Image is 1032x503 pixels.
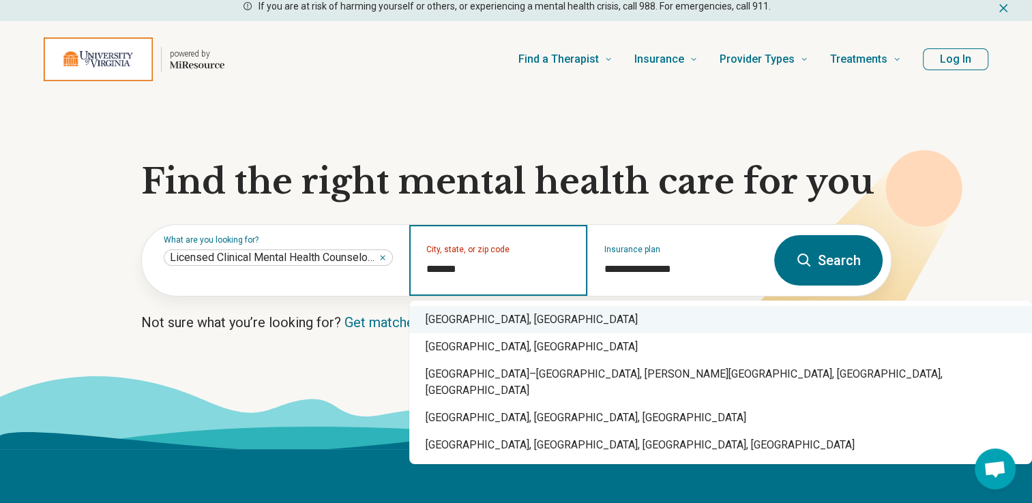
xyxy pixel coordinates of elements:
[344,314,422,331] a: Get matched
[141,313,891,332] p: Not sure what you’re looking for?
[975,448,1016,489] div: Open chat
[409,404,1032,431] div: [GEOGRAPHIC_DATA], [GEOGRAPHIC_DATA], [GEOGRAPHIC_DATA]
[518,50,599,69] span: Find a Therapist
[634,50,684,69] span: Insurance
[720,50,795,69] span: Provider Types
[830,50,887,69] span: Treatments
[409,333,1032,361] div: [GEOGRAPHIC_DATA], [GEOGRAPHIC_DATA]
[141,162,891,202] h1: Find the right mental health care for you
[923,48,988,70] button: Log In
[409,301,1032,464] div: Suggestions
[44,37,224,81] a: Home page
[170,48,224,59] p: powered by
[164,249,393,266] div: Licensed Clinical Mental Health Counselor (LCMHC)
[409,431,1032,459] div: [GEOGRAPHIC_DATA], [GEOGRAPHIC_DATA], [GEOGRAPHIC_DATA], [GEOGRAPHIC_DATA]
[409,361,1032,404] div: [GEOGRAPHIC_DATA]–[GEOGRAPHIC_DATA], [PERSON_NAME][GEOGRAPHIC_DATA], [GEOGRAPHIC_DATA], [GEOGRAPH...
[164,236,393,244] label: What are you looking for?
[774,235,883,286] button: Search
[379,254,387,262] button: Licensed Clinical Mental Health Counselor (LCMHC)
[170,251,376,264] span: Licensed Clinical Mental Health Counselor (LCMHC)
[409,306,1032,333] div: [GEOGRAPHIC_DATA], [GEOGRAPHIC_DATA]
